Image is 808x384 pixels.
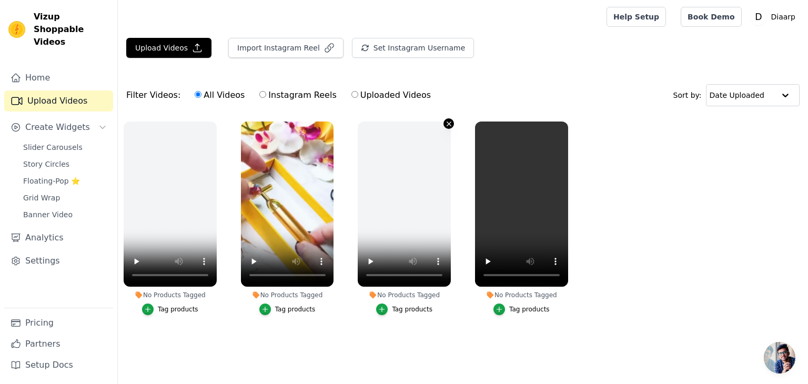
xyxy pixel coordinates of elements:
button: Tag products [376,304,432,315]
a: Home [4,67,113,88]
text: D [755,12,762,22]
span: Slider Carousels [23,142,83,153]
button: Import Instagram Reel [228,38,344,58]
a: Settings [4,250,113,271]
a: Help Setup [607,7,666,27]
div: No Products Tagged [358,291,451,299]
span: Banner Video [23,209,73,220]
a: Setup Docs [4,355,113,376]
button: Set Instagram Username [352,38,474,58]
a: Partners [4,334,113,355]
a: Analytics [4,227,113,248]
a: Story Circles [17,157,113,171]
div: Filter Videos: [126,83,437,107]
label: Uploaded Videos [351,88,431,102]
a: Pricing [4,312,113,334]
span: Floating-Pop ⭐ [23,176,80,186]
div: Open chat [764,342,795,373]
p: Diaarp [767,7,800,26]
span: Vizup Shoppable Videos [34,11,109,48]
button: D Diaarp [750,7,800,26]
div: Sort by: [673,84,800,106]
div: Tag products [275,305,316,314]
a: Book Demo [681,7,741,27]
button: Video Delete [443,118,454,129]
button: Create Widgets [4,117,113,138]
div: Tag products [509,305,550,314]
a: Slider Carousels [17,140,113,155]
a: Floating-Pop ⭐ [17,174,113,188]
input: Uploaded Videos [351,91,358,98]
div: Tag products [158,305,198,314]
span: Create Widgets [25,121,90,134]
label: Instagram Reels [259,88,337,102]
a: Banner Video [17,207,113,222]
div: No Products Tagged [124,291,217,299]
button: Tag products [493,304,550,315]
button: Upload Videos [126,38,211,58]
input: Instagram Reels [259,91,266,98]
input: All Videos [195,91,201,98]
a: Upload Videos [4,90,113,112]
label: All Videos [194,88,245,102]
img: Vizup [8,21,25,38]
div: No Products Tagged [241,291,334,299]
span: Story Circles [23,159,69,169]
button: Tag products [259,304,316,315]
a: Grid Wrap [17,190,113,205]
div: No Products Tagged [475,291,568,299]
span: Grid Wrap [23,193,60,203]
div: Tag products [392,305,432,314]
button: Tag products [142,304,198,315]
